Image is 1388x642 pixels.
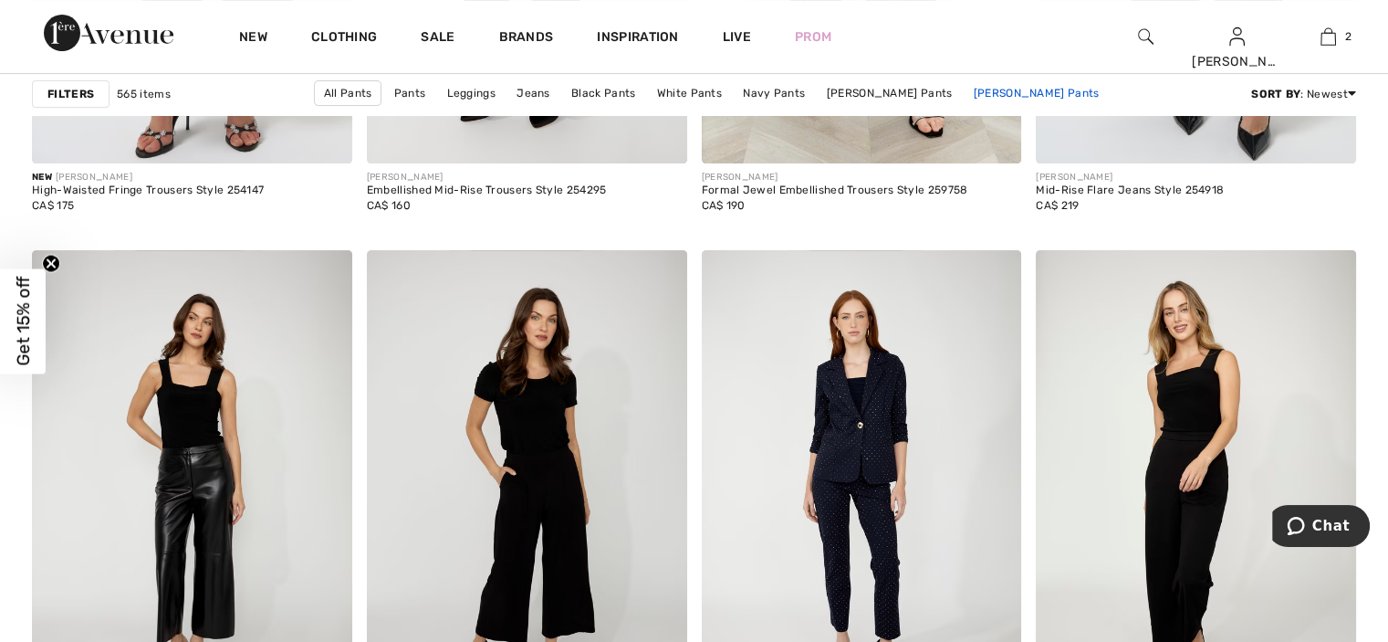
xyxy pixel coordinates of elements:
[1229,27,1245,45] a: Sign In
[367,199,411,212] span: CA$ 160
[1036,199,1079,212] span: CA$ 219
[367,171,607,184] div: [PERSON_NAME]
[13,277,34,366] span: Get 15% off
[47,86,94,102] strong: Filters
[385,81,435,105] a: Pants
[32,171,264,184] div: [PERSON_NAME]
[1036,184,1224,197] div: Mid-Rise Flare Jeans Style 254918
[818,81,962,105] a: [PERSON_NAME] Pants
[648,81,731,105] a: White Pants
[311,29,377,48] a: Clothing
[562,81,644,105] a: Black Pants
[1138,26,1153,47] img: search the website
[367,184,607,197] div: Embellished Mid-Rise Trousers Style 254295
[239,29,267,48] a: New
[1036,171,1224,184] div: [PERSON_NAME]
[1345,28,1351,45] span: 2
[1192,52,1281,71] div: [PERSON_NAME]
[507,81,559,105] a: Jeans
[32,184,264,197] div: High-Waisted Fringe Trousers Style 254147
[734,81,814,105] a: Navy Pants
[1251,88,1300,100] strong: Sort By
[44,15,173,51] img: 1ère Avenue
[1283,26,1372,47] a: 2
[965,81,1109,105] a: [PERSON_NAME] Pants
[723,27,751,47] a: Live
[117,86,171,102] span: 565 items
[702,184,968,197] div: Formal Jewel Embellished Trousers Style 259758
[597,29,678,48] span: Inspiration
[499,29,554,48] a: Brands
[1320,26,1336,47] img: My Bag
[438,81,505,105] a: Leggings
[32,199,74,212] span: CA$ 175
[702,171,968,184] div: [PERSON_NAME]
[421,29,454,48] a: Sale
[42,254,60,272] button: Close teaser
[702,199,746,212] span: CA$ 190
[1272,505,1370,551] iframe: Opens a widget where you can chat to one of our agents
[1229,26,1245,47] img: My Info
[314,80,382,106] a: All Pants
[32,172,52,183] span: New
[795,27,831,47] a: Prom
[1251,86,1356,102] div: : Newest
